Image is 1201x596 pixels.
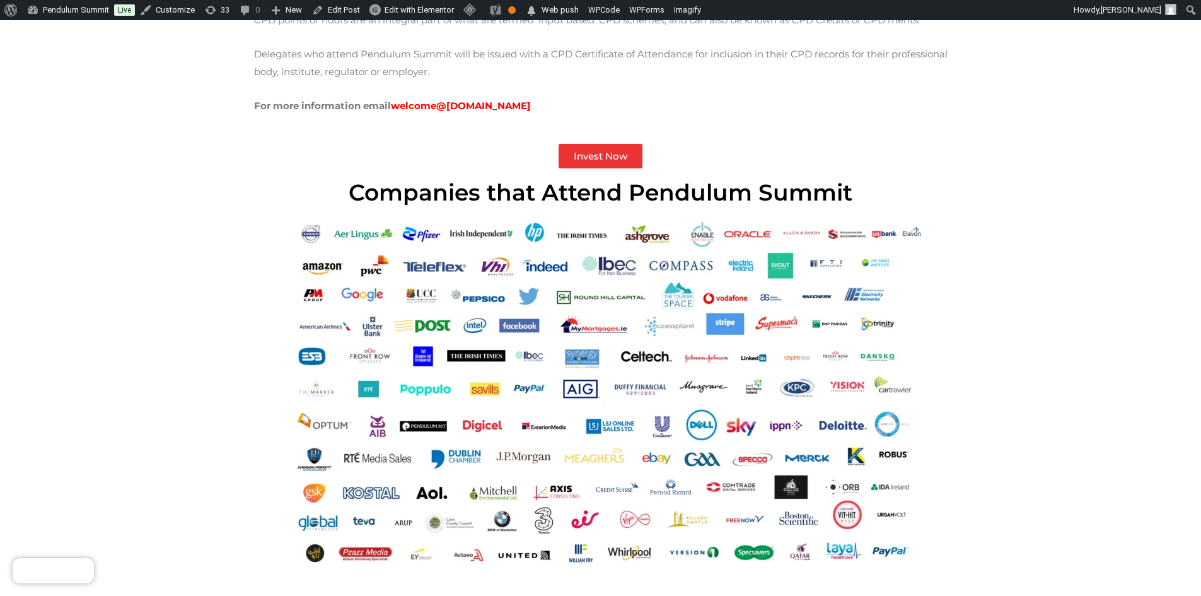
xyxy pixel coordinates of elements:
[436,100,531,112] a: @[DOMAIN_NAME]
[254,45,948,81] p: Delegates who attend Pendulum Summit will be issued with a CPD Certificate of Attendance for incl...
[254,100,531,112] strong: For more information email
[385,5,454,15] span: Edit with Elementor
[278,216,924,580] img: Companies that attend Pendulum Summit
[391,100,436,112] span: welcome
[559,144,642,168] a: Invest Now
[574,151,627,161] span: Invest Now
[1101,5,1161,15] span: [PERSON_NAME]
[254,181,948,204] h2: Companies that Attend Pendulum Summit
[13,558,94,583] iframe: Brevo live chat
[114,4,135,16] a: Live
[525,2,538,20] span: 
[508,6,516,14] div: OK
